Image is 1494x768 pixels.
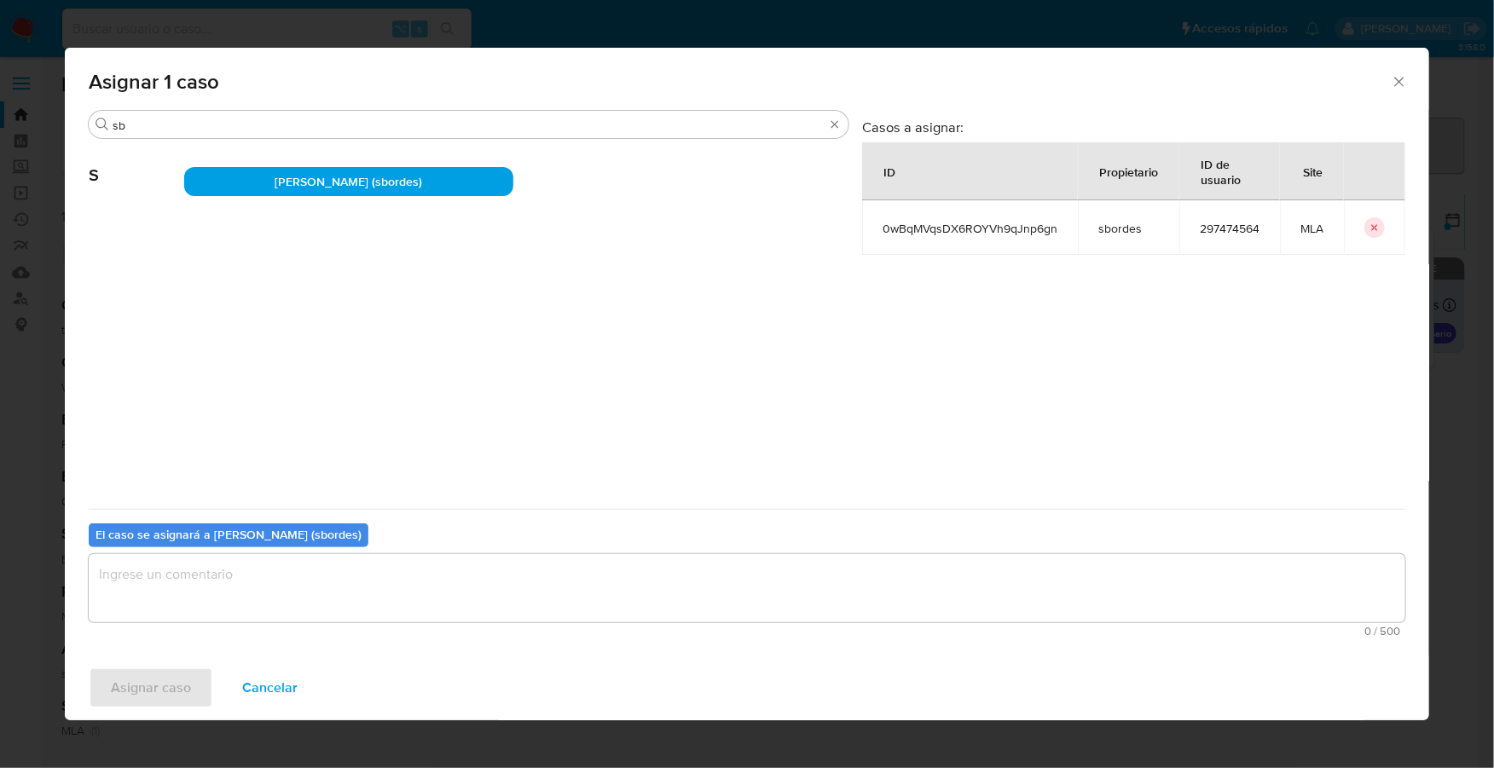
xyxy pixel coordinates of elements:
[89,72,1391,92] span: Asignar 1 caso
[96,526,362,543] b: El caso se asignará a [PERSON_NAME] (sbordes)
[863,151,916,192] div: ID
[89,140,184,186] span: S
[65,48,1429,720] div: assign-modal
[1098,221,1159,236] span: sbordes
[1300,221,1323,236] span: MLA
[1200,221,1259,236] span: 297474564
[113,118,825,133] input: Buscar analista
[242,669,298,707] span: Cancelar
[862,118,1405,136] h3: Casos a asignar:
[94,626,1400,637] span: Máximo 500 caracteres
[828,118,842,131] button: Borrar
[1283,151,1343,192] div: Site
[275,173,422,190] span: [PERSON_NAME] (sbordes)
[96,118,109,131] button: Buscar
[1391,73,1406,89] button: Cerrar ventana
[883,221,1057,236] span: 0wBqMVqsDX6ROYVh9qJnp6gn
[1180,143,1279,199] div: ID de usuario
[1364,217,1385,238] button: icon-button
[220,667,320,708] button: Cancelar
[184,167,513,196] div: [PERSON_NAME] (sbordes)
[1079,151,1178,192] div: Propietario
